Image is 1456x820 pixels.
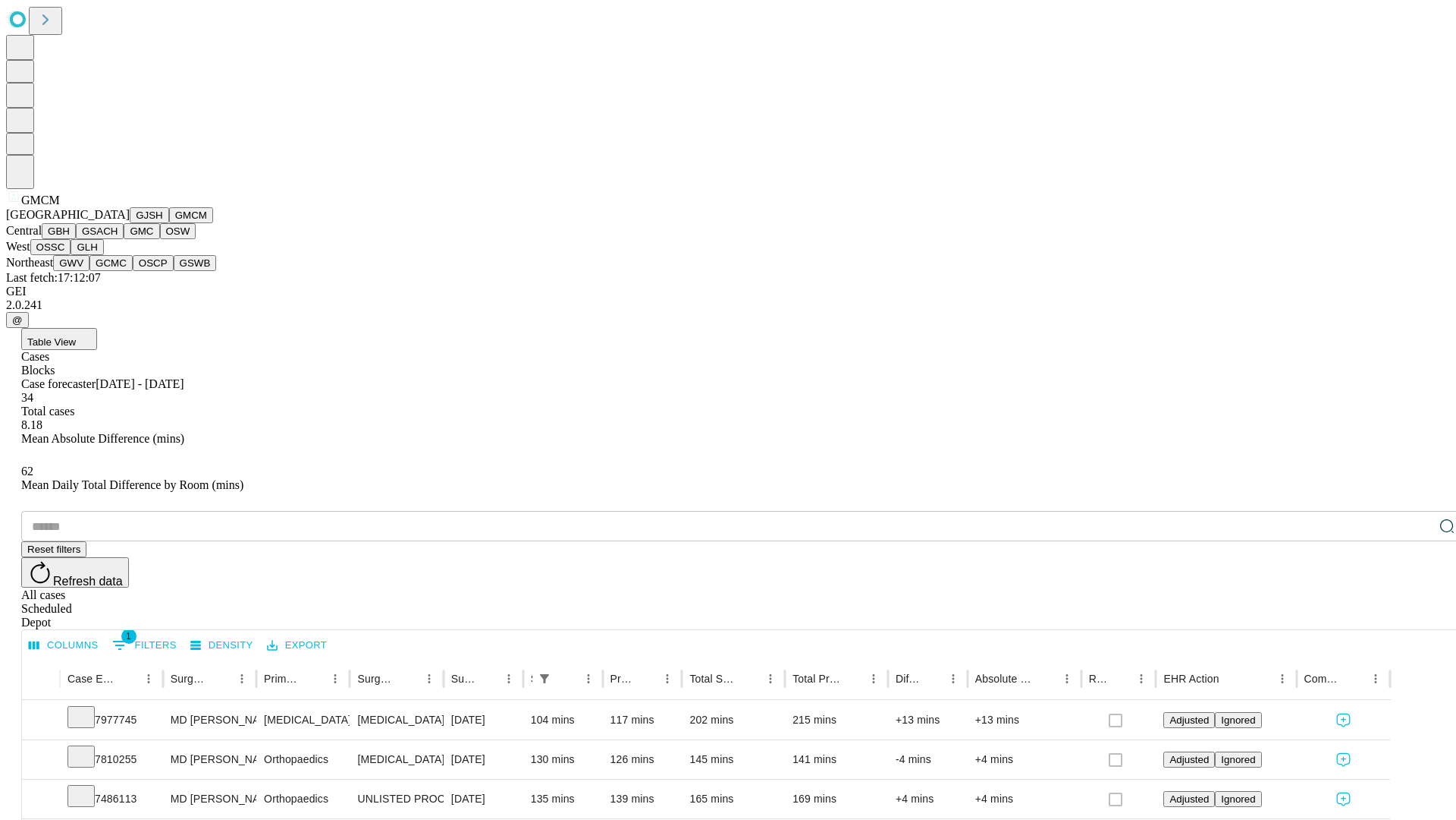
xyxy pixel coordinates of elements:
[264,701,342,740] div: [MEDICAL_DATA]
[534,668,555,689] button: Show filters
[6,256,53,269] span: Northeast
[21,478,243,491] span: Mean Daily Total Difference by Room (mins)
[30,787,52,813] button: Expand
[174,255,217,271] button: GSWB
[531,701,595,740] div: 104 mins
[108,633,180,658] button: Show filters
[531,780,595,818] div: 135 mins
[124,223,159,239] button: GMC
[498,668,519,689] button: Menu
[53,575,123,588] span: Refresh data
[27,544,80,555] span: Reset filters
[21,541,86,557] button: Reset filters
[27,336,76,348] span: Table View
[610,673,635,685] div: Predicted In Room Duration
[263,634,331,658] button: Export
[610,701,675,740] div: 117 mins
[531,740,595,779] div: 130 mins
[169,207,213,223] button: GMCM
[121,629,136,644] span: 1
[975,673,1034,685] div: Absolute Difference
[557,668,578,689] button: Sort
[96,377,184,390] span: [DATE] - [DATE]
[21,432,184,445] span: Mean Absolute Difference (mins)
[635,668,657,689] button: Sort
[6,312,29,328] button: @
[689,780,777,818] div: 165 mins
[210,668,231,689] button: Sort
[160,223,196,239] button: OSW
[943,668,964,689] button: Menu
[1221,668,1242,689] button: Sort
[689,740,777,779] div: 145 mins
[1163,673,1219,685] div: EHR Action
[842,668,863,689] button: Sort
[1169,754,1209,765] span: Adjusted
[863,668,884,689] button: Menu
[30,747,52,774] button: Expand
[792,673,840,685] div: Total Predicted Duration
[1131,668,1152,689] button: Menu
[1272,668,1293,689] button: Menu
[42,223,76,239] button: GBH
[451,701,516,740] div: [DATE]
[6,208,130,221] span: [GEOGRAPHIC_DATA]
[1304,673,1342,685] div: Comments
[477,668,498,689] button: Sort
[657,668,678,689] button: Menu
[138,668,159,689] button: Menu
[896,740,960,779] div: -4 mins
[397,668,419,689] button: Sort
[171,740,249,779] div: MD [PERSON_NAME] [PERSON_NAME] Md
[357,673,395,685] div: Surgery Name
[1344,668,1365,689] button: Sort
[451,780,516,818] div: [DATE]
[357,780,435,818] div: UNLISTED PROCEDURE PELVIS OR HIP JOINT
[1163,752,1215,768] button: Adjusted
[30,239,71,255] button: OSSC
[67,740,155,779] div: 7810255
[21,557,129,588] button: Refresh data
[231,668,253,689] button: Menu
[689,673,737,685] div: Total Scheduled Duration
[1221,714,1255,726] span: Ignored
[89,255,133,271] button: GCMC
[264,673,302,685] div: Primary Service
[71,239,103,255] button: GLH
[303,668,325,689] button: Sort
[451,673,475,685] div: Surgery Date
[133,255,174,271] button: OSCP
[6,224,42,237] span: Central
[1163,791,1215,807] button: Adjusted
[264,740,342,779] div: Orthopaedics
[760,668,781,689] button: Menu
[53,255,89,271] button: GWV
[1221,793,1255,805] span: Ignored
[610,780,675,818] div: 139 mins
[975,780,1074,818] div: +4 mins
[792,740,880,779] div: 141 mins
[21,328,97,350] button: Table View
[21,194,60,207] span: GMCM
[6,240,30,253] span: West
[357,740,435,779] div: [MEDICAL_DATA] [MEDICAL_DATA]
[76,223,124,239] button: GSACH
[21,405,74,418] span: Total cases
[578,668,599,689] button: Menu
[67,673,115,685] div: Case Epic Id
[171,701,249,740] div: MD [PERSON_NAME] [PERSON_NAME] Md
[67,701,155,740] div: 7977745
[975,740,1074,779] div: +4 mins
[1169,793,1209,805] span: Adjusted
[896,701,960,740] div: +13 mins
[1215,752,1261,768] button: Ignored
[1365,668,1386,689] button: Menu
[67,780,155,818] div: 7486113
[171,780,249,818] div: MD [PERSON_NAME] [PERSON_NAME] Md
[1215,791,1261,807] button: Ignored
[896,780,960,818] div: +4 mins
[975,701,1074,740] div: +13 mins
[171,673,209,685] div: Surgeon Name
[12,314,23,326] span: @
[610,740,675,779] div: 126 mins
